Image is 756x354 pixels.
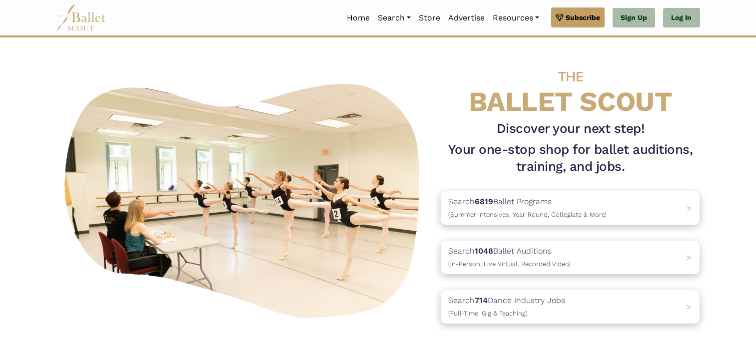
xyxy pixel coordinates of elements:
a: Search6819Ballet Programs(Summer Intensives, Year-Round, Collegiate & More)> [441,191,700,225]
p: Search Dance Industry Jobs [448,294,565,320]
span: (Full-Time, Gig & Teaching) [448,310,528,317]
p: Search Ballet Auditions [448,245,571,270]
a: Search714Dance Industry Jobs(Full-Time, Gig & Teaching) > [441,290,700,324]
span: > [687,253,692,262]
a: Log In [663,8,700,28]
p: Search Ballet Programs [448,195,607,221]
a: Home [343,7,374,28]
a: Resources [489,7,543,28]
img: A group of ballerinas talking to each other in a ballet studio [56,73,433,324]
span: Subscribe [566,12,600,23]
span: > [687,203,692,213]
span: THE [558,68,583,85]
a: Store [415,7,444,28]
a: Search [374,7,415,28]
h4: BALLET SCOUT [441,57,700,116]
a: Subscribe [551,7,605,27]
a: Sign Up [613,8,655,28]
h3: Discover your next step! [441,120,700,137]
span: (Summer Intensives, Year-Round, Collegiate & More) [448,211,607,218]
img: gem.svg [556,12,564,23]
b: 6819 [475,197,493,206]
span: > [687,302,692,312]
b: 1048 [475,246,493,256]
a: Advertise [444,7,489,28]
a: Search1048Ballet Auditions(In-Person, Live Virtual, Recorded Video) > [441,241,700,274]
b: 714 [475,296,488,305]
span: (In-Person, Live Virtual, Recorded Video) [448,260,571,268]
h1: Your one-stop shop for ballet auditions, training, and jobs. [441,141,700,175]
